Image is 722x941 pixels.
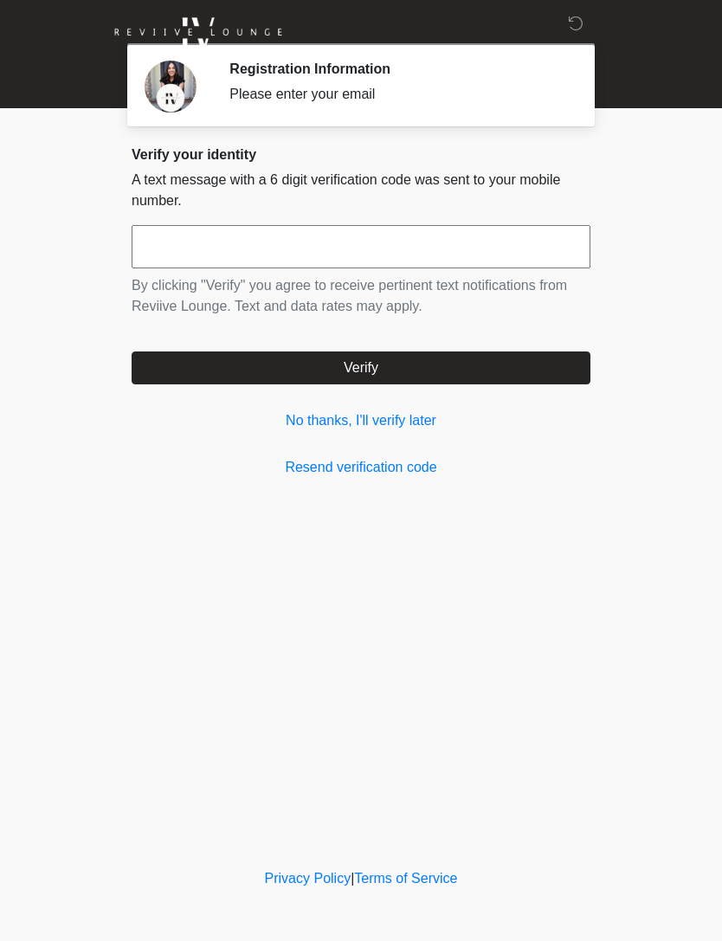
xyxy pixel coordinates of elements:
[354,871,457,886] a: Terms of Service
[351,871,354,886] a: |
[114,13,282,52] img: Reviive Lounge Logo
[132,410,590,431] a: No thanks, I'll verify later
[229,84,564,105] div: Please enter your email
[132,170,590,211] p: A text message with a 6 digit verification code was sent to your mobile number.
[132,351,590,384] button: Verify
[145,61,197,113] img: Agent Avatar
[132,146,590,163] h2: Verify your identity
[132,457,590,478] a: Resend verification code
[265,871,351,886] a: Privacy Policy
[229,61,564,77] h2: Registration Information
[132,275,590,317] p: By clicking "Verify" you agree to receive pertinent text notifications from Reviive Lounge. Text ...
